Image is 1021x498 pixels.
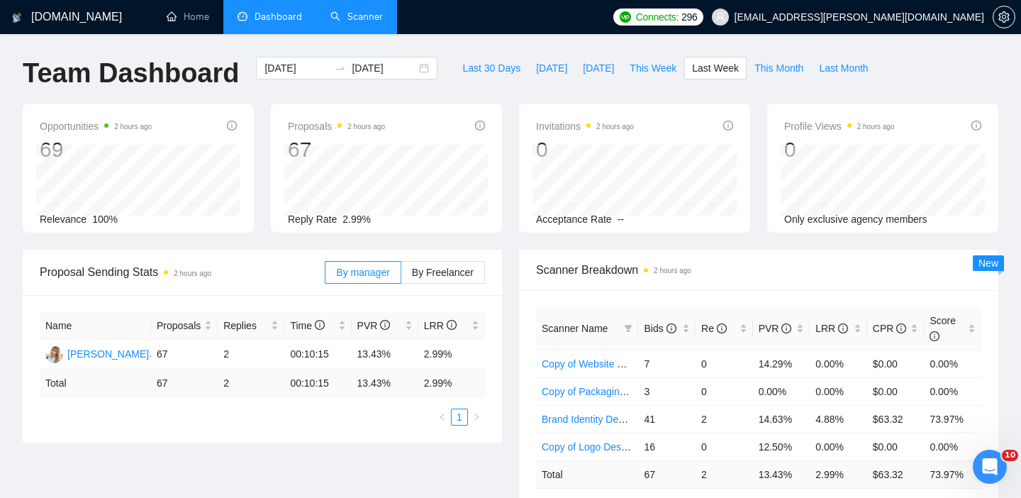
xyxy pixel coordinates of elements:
[978,258,998,269] span: New
[528,57,575,79] button: [DATE]
[223,318,268,333] span: Replies
[621,318,635,339] span: filter
[654,267,691,275] time: 2 hours ago
[288,214,337,225] span: Reply Rate
[255,11,302,23] span: Dashboard
[264,60,329,76] input: Start date
[867,405,925,433] td: $63.32
[218,312,284,340] th: Replies
[40,312,151,340] th: Name
[174,270,211,277] time: 2 hours ago
[447,320,457,330] span: info-circle
[993,11,1015,23] span: setting
[924,460,981,488] td: 73.97 %
[40,370,151,397] td: Total
[930,331,939,341] span: info-circle
[284,370,351,397] td: 00:10:15
[315,320,325,330] span: info-circle
[380,320,390,330] span: info-circle
[151,370,218,397] td: 67
[810,377,867,405] td: 0.00%
[857,123,895,131] time: 2 hours ago
[454,57,528,79] button: Last 30 Days
[924,433,981,460] td: 0.00%
[692,60,739,76] span: Last Week
[696,433,753,460] td: 0
[754,60,803,76] span: This Month
[620,11,631,23] img: upwork-logo.png
[40,214,87,225] span: Relevance
[638,460,696,488] td: 67
[67,346,149,362] div: [PERSON_NAME]
[434,409,451,426] li: Previous Page
[575,57,622,79] button: [DATE]
[810,350,867,377] td: 0.00%
[418,340,485,370] td: 2.99%
[536,214,612,225] span: Acceptance Rate
[784,214,927,225] span: Only exclusive agency members
[596,123,634,131] time: 2 hours ago
[434,409,451,426] button: left
[753,350,810,377] td: 14.29%
[288,136,385,163] div: 67
[475,121,485,131] span: info-circle
[238,11,247,21] span: dashboard
[151,340,218,370] td: 67
[873,323,906,334] span: CPR
[696,377,753,405] td: 0
[784,118,895,135] span: Profile Views
[468,409,485,426] li: Next Page
[40,136,152,163] div: 69
[40,118,152,135] span: Opportunities
[618,214,624,225] span: --
[867,433,925,460] td: $0.00
[973,450,1007,484] iframe: Intercom live chat
[930,315,956,342] span: Score
[715,12,725,22] span: user
[993,6,1015,28] button: setting
[684,57,747,79] button: Last Week
[218,370,284,397] td: 2
[644,323,676,334] span: Bids
[352,340,418,370] td: 13.43%
[45,348,149,359] a: AK[PERSON_NAME]
[784,136,895,163] div: 0
[630,60,676,76] span: This Week
[290,320,324,331] span: Time
[666,323,676,333] span: info-circle
[810,460,867,488] td: 2.99 %
[924,405,981,433] td: 73.97%
[536,60,567,76] span: [DATE]
[472,413,481,421] span: right
[924,350,981,377] td: 0.00%
[924,377,981,405] td: 0.00%
[753,405,810,433] td: 14.63%
[993,11,1015,23] a: setting
[542,323,608,334] span: Scanner Name
[753,377,810,405] td: 0.00%
[542,386,659,397] a: Copy of Packaging Design
[747,57,811,79] button: This Month
[867,350,925,377] td: $0.00
[1002,450,1018,461] span: 10
[12,6,22,29] img: logo
[971,121,981,131] span: info-circle
[468,409,485,426] button: right
[759,323,792,334] span: PVR
[347,123,385,131] time: 2 hours ago
[335,62,346,74] span: to
[717,323,727,333] span: info-circle
[157,318,201,333] span: Proposals
[819,60,868,76] span: Last Month
[352,60,416,76] input: End date
[638,433,696,460] td: 16
[838,323,848,333] span: info-circle
[753,433,810,460] td: 12.50%
[536,261,981,279] span: Scanner Breakdown
[451,409,468,426] li: 1
[696,350,753,377] td: 0
[753,460,810,488] td: 13.43 %
[542,441,635,453] a: Copy of Logo Design
[896,323,906,333] span: info-circle
[167,11,209,23] a: homeHome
